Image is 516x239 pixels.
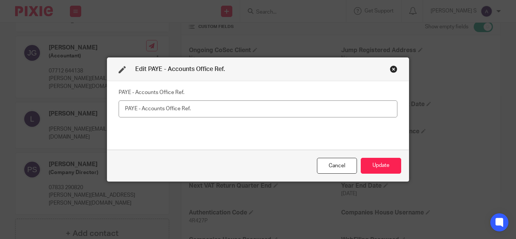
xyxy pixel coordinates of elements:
input: PAYE - Accounts Office Ref. [119,100,397,117]
div: Close this dialog window [390,65,397,73]
span: Edit PAYE - Accounts Office Ref. [135,66,225,72]
label: PAYE - Accounts Office Ref. [119,89,184,96]
div: Close this dialog window [317,158,357,174]
button: Update [361,158,401,174]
